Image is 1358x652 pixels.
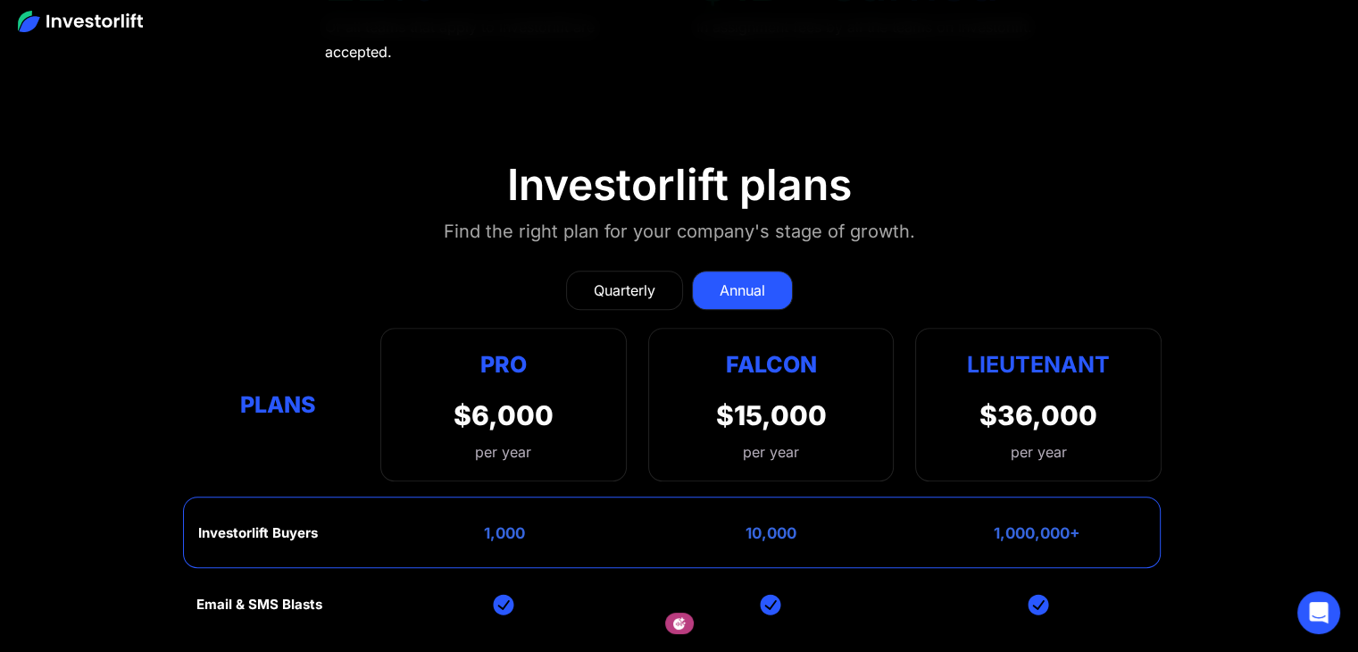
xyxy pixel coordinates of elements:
[1011,441,1067,463] div: per year
[979,399,1097,431] div: $36,000
[196,388,359,422] div: Plans
[484,524,525,542] div: 1,000
[454,399,554,431] div: $6,000
[454,347,554,381] div: Pro
[454,441,554,463] div: per year
[720,280,765,301] div: Annual
[725,347,816,381] div: Falcon
[507,159,852,211] div: Investorlift plans
[746,524,796,542] div: 10,000
[743,441,799,463] div: per year
[444,217,915,246] div: Find the right plan for your company's stage of growth.
[198,525,318,541] div: Investorlift Buyers
[994,524,1080,542] div: 1,000,000+
[196,597,322,613] div: Email & SMS Blasts
[967,351,1110,378] strong: Lieutenant
[715,399,826,431] div: $15,000
[594,280,655,301] div: Quarterly
[1297,591,1340,634] div: Open Intercom Messenger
